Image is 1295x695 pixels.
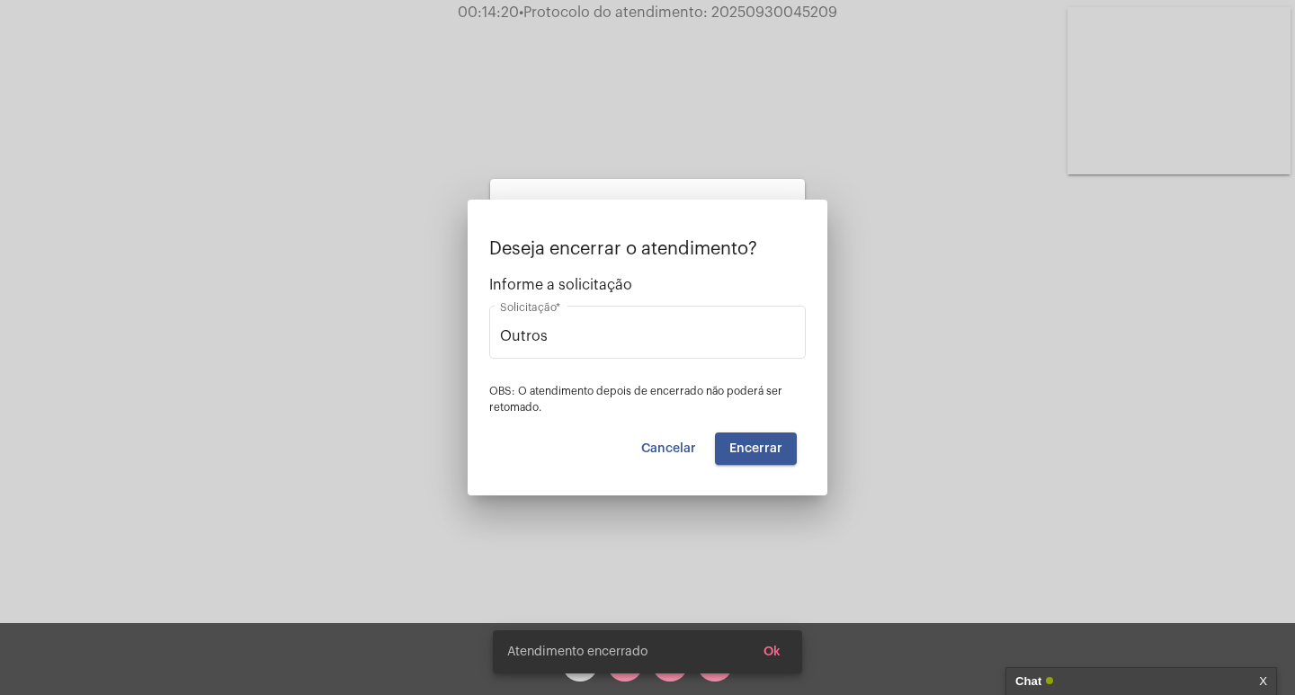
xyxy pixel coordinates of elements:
button: Cancelar [627,432,710,465]
span: Atendimento encerrado [507,643,647,661]
p: Deseja encerrar o atendimento? [489,239,806,259]
span: 00:14:20 [458,5,519,20]
span: Protocolo do atendimento: 20250930045209 [519,5,837,20]
span: OBS: O atendimento depois de encerrado não poderá ser retomado. [489,386,782,413]
span: • [519,5,523,20]
span: Ok [764,646,781,658]
span: Online [1046,677,1053,684]
span: Cancelar [641,442,696,455]
input: Buscar solicitação [500,328,795,344]
a: X [1259,668,1267,695]
span: Informe a solicitação [489,277,806,293]
strong: Chat [1015,668,1041,695]
button: Encerrar [715,432,797,465]
span: Encerrar [729,442,782,455]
